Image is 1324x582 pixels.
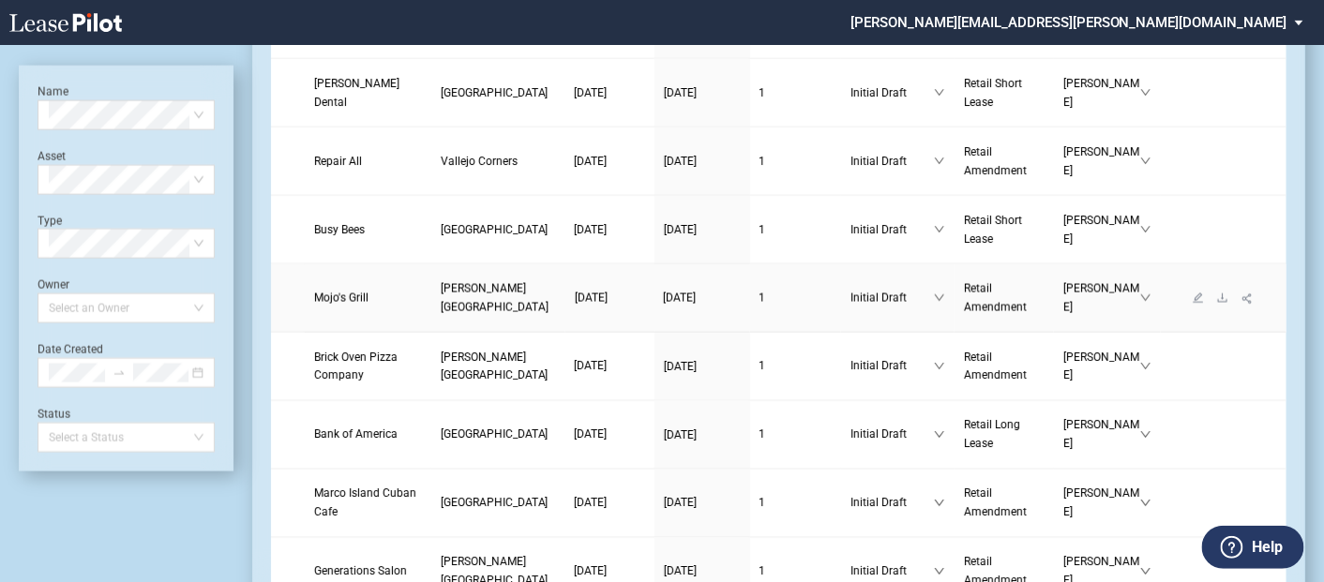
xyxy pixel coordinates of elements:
[964,74,1045,112] a: Retail Short Lease
[934,498,945,509] span: down
[760,223,766,236] span: 1
[575,562,645,581] a: [DATE]
[314,428,398,441] span: Bank of America
[314,487,416,519] span: Marco Island Cuban Cafe
[964,279,1045,317] a: Retail Amendment
[934,224,945,235] span: down
[760,497,766,510] span: 1
[760,562,832,581] a: 1
[760,289,832,307] a: 1
[760,155,766,168] span: 1
[850,425,934,444] span: Initial Draft
[575,291,608,305] span: [DATE]
[1186,291,1211,305] a: edit
[1202,526,1304,569] button: Help
[575,86,608,99] span: [DATE]
[575,155,608,168] span: [DATE]
[441,351,549,382] span: Martin Downs Village Center
[850,220,934,239] span: Initial Draft
[664,494,741,513] a: [DATE]
[575,357,645,376] a: [DATE]
[314,565,407,578] span: Generations Salon
[441,220,556,239] a: [GEOGRAPHIC_DATA]
[664,86,697,99] span: [DATE]
[964,145,1027,177] span: Retail Amendment
[964,419,1020,451] span: Retail Long Lease
[441,348,556,385] a: [PERSON_NAME][GEOGRAPHIC_DATA]
[1063,416,1140,454] span: [PERSON_NAME]
[314,223,365,236] span: Busy Bees
[760,494,832,513] a: 1
[1140,498,1151,509] span: down
[38,85,68,98] label: Name
[664,83,741,102] a: [DATE]
[1252,535,1283,560] label: Help
[850,289,934,307] span: Initial Draft
[1140,292,1151,304] span: down
[760,360,766,373] span: 1
[441,223,549,236] span: Lunenburg Crossing
[1140,156,1151,167] span: down
[1063,279,1140,317] span: [PERSON_NAME]
[964,416,1045,454] a: Retail Long Lease
[934,566,945,577] span: down
[964,487,1027,519] span: Retail Amendment
[760,220,832,239] a: 1
[964,77,1022,109] span: Retail Short Lease
[1140,361,1151,372] span: down
[760,291,766,305] span: 1
[760,357,832,376] a: 1
[664,152,741,171] a: [DATE]
[314,289,422,307] a: Mojo's Grill
[314,562,422,581] a: Generations Salon
[575,83,645,102] a: [DATE]
[441,425,556,444] a: [GEOGRAPHIC_DATA]
[934,87,945,98] span: down
[760,565,766,578] span: 1
[314,155,362,168] span: Repair All
[964,142,1045,180] a: Retail Amendment
[964,485,1045,522] a: Retail Amendment
[1193,292,1204,304] span: edit
[1063,142,1140,180] span: [PERSON_NAME]
[441,428,549,441] span: Wilmington Island
[1140,87,1151,98] span: down
[850,562,934,581] span: Initial Draft
[314,291,369,305] span: Mojo's Grill
[575,497,608,510] span: [DATE]
[314,74,422,112] a: [PERSON_NAME] Dental
[964,214,1022,246] span: Retail Short Lease
[1217,292,1228,304] span: download
[760,425,832,444] a: 1
[664,565,697,578] span: [DATE]
[38,408,70,421] label: Status
[664,428,697,441] span: [DATE]
[38,215,62,228] label: Type
[850,152,934,171] span: Initial Draft
[664,220,741,239] a: [DATE]
[314,351,398,382] span: Brick Oven Pizza Company
[964,211,1045,248] a: Retail Short Lease
[1063,211,1140,248] span: [PERSON_NAME]
[850,83,934,102] span: Initial Draft
[1140,224,1151,235] span: down
[664,562,741,581] a: [DATE]
[664,357,741,376] a: [DATE]
[1241,292,1255,306] span: share-alt
[441,282,549,314] span: Garner Towne Square
[760,83,832,102] a: 1
[38,343,103,356] label: Date Created
[1063,74,1140,112] span: [PERSON_NAME]
[314,152,422,171] a: Repair All
[964,351,1027,382] span: Retail Amendment
[38,278,69,291] label: Owner
[314,77,399,109] span: Dinkel Dental
[1140,566,1151,577] span: down
[1063,348,1140,385] span: [PERSON_NAME]
[113,366,126,380] span: swap-right
[575,220,645,239] a: [DATE]
[575,565,608,578] span: [DATE]
[1140,429,1151,440] span: down
[441,86,549,99] span: Villa Monaco
[575,223,608,236] span: [DATE]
